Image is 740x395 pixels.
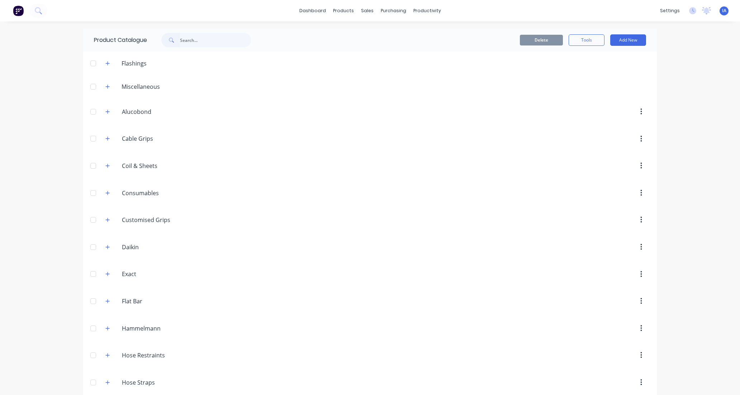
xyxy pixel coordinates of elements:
input: Enter category name [122,297,207,305]
div: sales [357,5,377,16]
div: productivity [410,5,445,16]
div: Product Catalogue [83,29,147,52]
input: Enter category name [122,189,207,197]
input: Enter category name [122,216,207,224]
img: Factory [13,5,24,16]
button: Delete [520,35,563,45]
input: Enter category name [122,243,207,251]
div: Miscellaneous [116,82,166,91]
input: Enter category name [122,134,207,143]
input: Enter category name [122,107,207,116]
div: purchasing [377,5,410,16]
div: Flashings [116,59,152,68]
input: Search... [180,33,251,47]
div: settings [656,5,683,16]
input: Enter category name [122,270,207,278]
a: dashboard [296,5,329,16]
div: products [329,5,357,16]
button: Tools [569,34,604,46]
span: IA [722,8,726,14]
input: Enter category name [122,324,207,333]
input: Enter category name [122,351,207,360]
button: Add New [610,34,646,46]
input: Enter category name [122,378,207,387]
input: Enter category name [122,162,207,170]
